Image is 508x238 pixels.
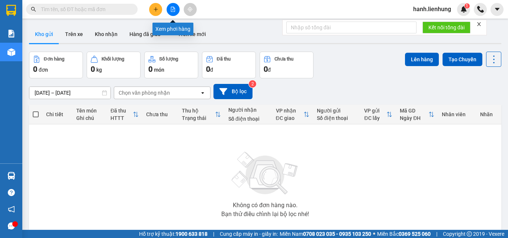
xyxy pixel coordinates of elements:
[167,3,180,16] button: file-add
[96,67,102,73] span: kg
[228,116,268,122] div: Số điện thoại
[491,3,504,16] button: caret-down
[149,3,162,16] button: plus
[7,172,15,180] img: warehouse-icon
[228,107,268,113] div: Người nhận
[170,7,176,12] span: file-add
[272,105,314,124] th: Toggle SortBy
[264,65,268,74] span: 0
[123,25,167,43] button: Hàng đã giao
[8,189,15,196] span: question-circle
[280,230,371,238] span: Miền Nam
[217,56,231,62] div: Đã thu
[91,65,95,74] span: 0
[276,108,304,114] div: VP nhận
[364,108,386,114] div: VP gửi
[276,115,304,121] div: ĐC giao
[76,108,103,114] div: Tên món
[33,65,37,74] span: 0
[110,108,133,114] div: Đã thu
[8,222,15,229] span: message
[221,211,309,217] div: Bạn thử điều chỉnh lại bộ lọc nhé!
[268,67,271,73] span: đ
[317,115,357,121] div: Số điện thoại
[44,56,64,62] div: Đơn hàng
[400,108,428,114] div: Mã GD
[464,3,470,9] sup: 1
[213,230,214,238] span: |
[31,7,36,12] span: search
[442,111,473,117] div: Nhân viên
[148,65,152,74] span: 0
[144,52,198,78] button: Số lượng0món
[466,3,468,9] span: 1
[400,115,428,121] div: Ngày ĐH
[476,22,482,27] span: close
[373,232,375,235] span: ⚪️
[407,4,457,14] span: hanh.lienhung
[39,67,48,73] span: đơn
[7,48,15,56] img: warehouse-icon
[428,23,464,32] span: Kết nối tổng đài
[146,111,174,117] div: Chưa thu
[213,84,253,99] button: Bộ lọc
[7,30,15,38] img: solution-icon
[139,230,208,238] span: Hỗ trợ kỹ thuật:
[303,231,371,237] strong: 0708 023 035 - 0935 103 250
[187,7,193,12] span: aim
[274,56,293,62] div: Chưa thu
[260,52,314,78] button: Chưa thu0đ
[153,7,158,12] span: plus
[29,52,83,78] button: Đơn hàng0đơn
[119,89,170,97] div: Chọn văn phòng nhận
[480,111,497,117] div: Nhãn
[396,105,438,124] th: Toggle SortBy
[182,108,215,114] div: Thu hộ
[159,56,178,62] div: Số lượng
[154,67,164,73] span: món
[422,22,470,33] button: Kết nối tổng đài
[477,6,484,13] img: phone-icon
[29,87,110,99] input: Select a date range.
[399,231,431,237] strong: 0369 525 060
[249,80,256,88] sup: 2
[202,52,256,78] button: Đã thu0đ
[107,105,142,124] th: Toggle SortBy
[228,147,302,199] img: svg+xml;base64,PHN2ZyBjbGFzcz0ibGlzdC1wbHVnX19zdmciIHhtbG5zPSJodHRwOi8vd3d3LnczLm9yZy8yMDAwL3N2Zy...
[89,25,123,43] button: Kho nhận
[110,115,133,121] div: HTTT
[360,105,396,124] th: Toggle SortBy
[443,53,482,66] button: Tạo Chuyến
[467,231,472,237] span: copyright
[6,5,16,16] img: logo-vxr
[41,5,129,13] input: Tìm tên, số ĐT hoặc mã đơn
[102,56,124,62] div: Khối lượng
[87,52,141,78] button: Khối lượng0kg
[152,23,193,35] div: Xem phơi hàng
[460,6,467,13] img: icon-new-feature
[46,111,69,117] div: Chi tiết
[220,230,278,238] span: Cung cấp máy in - giấy in:
[494,6,501,13] span: caret-down
[184,3,197,16] button: aim
[210,67,213,73] span: đ
[286,22,417,33] input: Nhập số tổng đài
[317,108,357,114] div: Người gửi
[405,53,439,66] button: Lên hàng
[200,90,206,96] svg: open
[233,202,298,208] div: Không có đơn hàng nào.
[364,115,386,121] div: ĐC lấy
[176,231,208,237] strong: 1900 633 818
[182,115,215,121] div: Trạng thái
[76,115,103,121] div: Ghi chú
[59,25,89,43] button: Trên xe
[178,105,225,124] th: Toggle SortBy
[206,65,210,74] span: 0
[8,206,15,213] span: notification
[436,230,437,238] span: |
[377,230,431,238] span: Miền Bắc
[29,25,59,43] button: Kho gửi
